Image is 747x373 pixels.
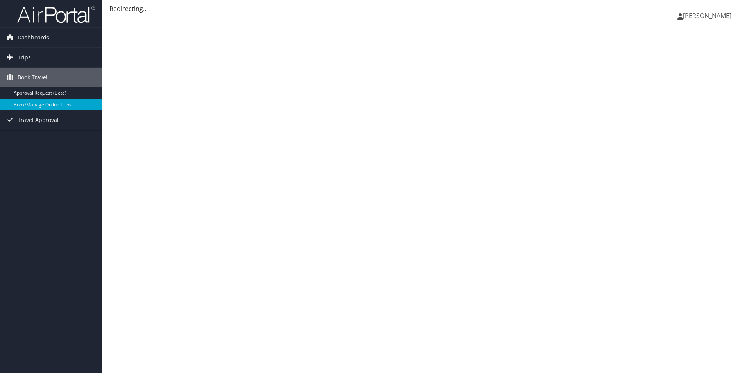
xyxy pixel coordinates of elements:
[18,68,48,87] span: Book Travel
[677,4,739,27] a: [PERSON_NAME]
[18,48,31,67] span: Trips
[17,5,95,23] img: airportal-logo.png
[18,28,49,47] span: Dashboards
[109,4,739,13] div: Redirecting...
[18,110,59,130] span: Travel Approval
[683,11,731,20] span: [PERSON_NAME]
